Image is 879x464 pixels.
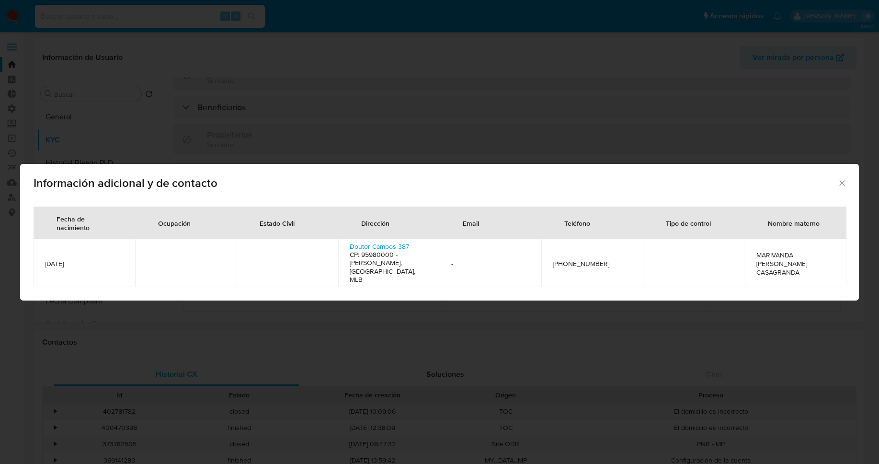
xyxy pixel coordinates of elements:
[350,242,409,251] a: Doutor Campos 387
[45,259,124,268] span: [DATE]
[350,251,428,284] h4: CP: 95980000 - [PERSON_NAME], [GEOGRAPHIC_DATA], MLB
[756,251,835,277] span: MARIVANDA [PERSON_NAME] CASAGRANDA
[756,211,831,234] div: Nombre materno
[654,211,722,234] div: Tipo de control
[553,211,602,234] div: Teléfono
[451,259,530,268] span: -
[837,178,846,187] button: Cerrar
[553,259,631,268] span: [PHONE_NUMBER]
[248,211,306,234] div: Estado Civil
[34,177,837,189] span: Información adicional y de contacto
[45,207,124,239] div: Fecha de nacimiento
[147,211,202,234] div: Ocupación
[451,211,491,234] div: Email
[350,211,401,234] div: Dirección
